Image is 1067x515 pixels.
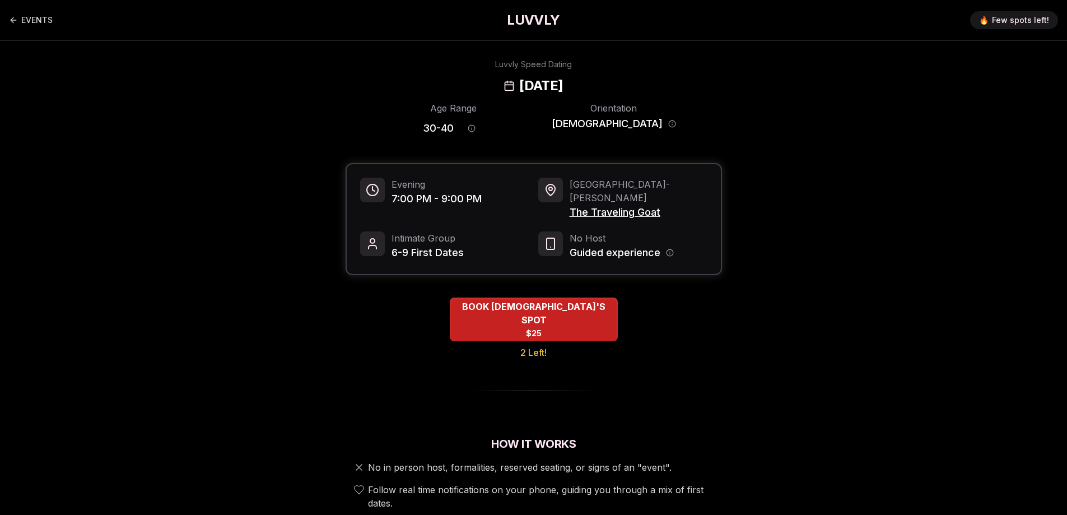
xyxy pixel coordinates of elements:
a: Back to events [9,9,53,31]
span: [DEMOGRAPHIC_DATA] [552,116,663,132]
span: Few spots left! [992,15,1049,26]
span: [GEOGRAPHIC_DATA] - [PERSON_NAME] [570,178,707,205]
h2: [DATE] [519,77,563,95]
span: Follow real time notifications on your phone, guiding you through a mix of first dates. [368,483,717,510]
span: 30 - 40 [423,120,454,136]
button: Orientation information [668,120,676,128]
h2: How It Works [346,436,722,452]
span: No in person host, formalities, reserved seating, or signs of an "event". [368,461,672,474]
button: Host information [666,249,674,257]
span: 2 Left! [520,346,547,359]
button: Age range information [459,116,484,141]
span: 7:00 PM - 9:00 PM [392,191,482,207]
span: BOOK [DEMOGRAPHIC_DATA]'S SPOT [450,300,618,327]
a: LUVVLY [507,11,560,29]
span: No Host [570,231,674,245]
span: Evening [392,178,482,191]
div: Age Range [392,101,516,115]
span: Guided experience [570,245,660,261]
span: 6-9 First Dates [392,245,464,261]
span: $25 [526,328,542,339]
div: Luvvly Speed Dating [495,59,572,70]
span: Intimate Group [392,231,464,245]
span: The Traveling Goat [570,205,707,220]
div: Orientation [552,101,676,115]
span: 🔥 [979,15,989,26]
button: BOOK QUEER WOMEN'S SPOT - 2 Left! [450,298,618,341]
